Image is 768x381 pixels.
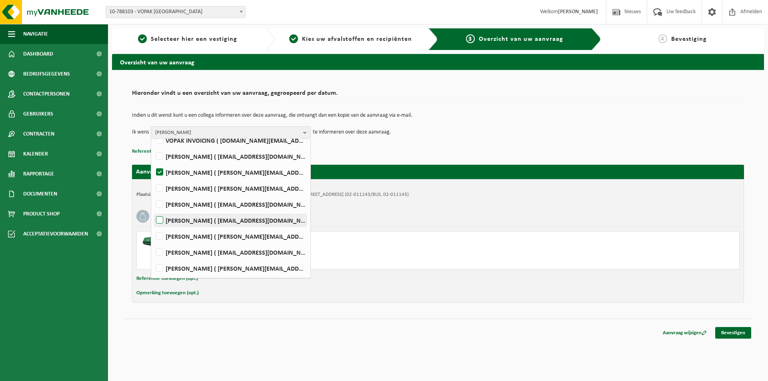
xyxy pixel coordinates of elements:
[112,54,764,70] h2: Overzicht van uw aanvraag
[154,198,306,210] label: [PERSON_NAME] ( [EMAIL_ADDRESS][DOMAIN_NAME] )
[151,36,237,42] span: Selecteer hier een vestiging
[154,182,306,194] label: [PERSON_NAME] ( [PERSON_NAME][EMAIL_ADDRESS][DOMAIN_NAME] )
[671,36,707,42] span: Bevestiging
[106,6,245,18] span: 10-788103 - VOPAK BELGIUM
[23,104,53,124] span: Gebruikers
[23,164,54,184] span: Rapportage
[154,214,306,226] label: [PERSON_NAME] ( [EMAIL_ADDRESS][DOMAIN_NAME] )
[658,34,667,43] span: 4
[23,64,70,84] span: Bedrijfsgegevens
[154,246,306,258] label: [PERSON_NAME] ( [EMAIL_ADDRESS][DOMAIN_NAME] )
[154,134,306,146] label: VOPAK INVOICING ( [DOMAIN_NAME][EMAIL_ADDRESS][DOMAIN_NAME] )
[132,90,744,101] h2: Hieronder vindt u een overzicht van uw aanvraag, gegroepeerd per datum.
[23,84,70,104] span: Contactpersonen
[23,44,53,64] span: Dashboard
[173,248,470,255] div: Ophalen en plaatsen lege container
[132,113,744,118] p: Indien u dit wenst kunt u een collega informeren over deze aanvraag, die ontvangt dan een kopie v...
[289,34,298,43] span: 2
[466,34,475,43] span: 3
[154,230,306,242] label: [PERSON_NAME] ( [PERSON_NAME][EMAIL_ADDRESS][DOMAIN_NAME] )
[23,184,57,204] span: Documenten
[23,204,60,224] span: Product Shop
[138,34,147,43] span: 1
[141,235,165,247] img: HK-XK-22-GN-00.png
[23,224,88,244] span: Acceptatievoorwaarden
[23,24,48,44] span: Navigatie
[132,146,194,157] button: Referentie toevoegen (opt.)
[136,169,196,175] strong: Aanvraag voor [DATE]
[136,273,198,284] button: Referentie toevoegen (opt.)
[151,126,311,138] button: [PERSON_NAME]
[116,34,259,44] a: 1Selecteer hier een vestiging
[136,288,199,298] button: Opmerking toevoegen (opt.)
[136,192,171,197] strong: Plaatsingsadres:
[173,259,470,265] div: Aantal: 1
[715,327,751,339] a: Bevestigen
[313,126,391,138] p: te informeren over deze aanvraag.
[154,262,306,274] label: [PERSON_NAME] ( [PERSON_NAME][EMAIL_ADDRESS][DOMAIN_NAME] )
[657,327,713,339] a: Aanvraag wijzigen
[279,34,422,44] a: 2Kies uw afvalstoffen en recipiënten
[558,9,598,15] strong: [PERSON_NAME]
[132,126,149,138] p: Ik wens
[23,124,54,144] span: Contracten
[106,6,246,18] span: 10-788103 - VOPAK BELGIUM
[302,36,412,42] span: Kies uw afvalstoffen en recipiënten
[154,166,306,178] label: [PERSON_NAME] ( [PERSON_NAME][EMAIL_ADDRESS][DOMAIN_NAME] )
[479,36,563,42] span: Overzicht van uw aanvraag
[155,127,300,139] span: [PERSON_NAME]
[154,150,306,162] label: [PERSON_NAME] ( [EMAIL_ADDRESS][DOMAIN_NAME] )
[23,144,48,164] span: Kalender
